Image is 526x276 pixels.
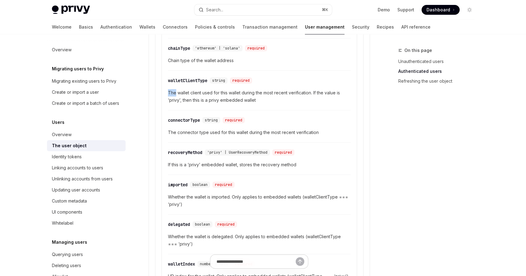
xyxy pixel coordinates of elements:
[195,20,235,34] a: Policies & controls
[427,7,450,13] span: Dashboard
[168,149,202,156] div: recoveryMethod
[230,77,252,84] div: required
[378,7,390,13] a: Demo
[52,251,83,258] div: Querying users
[79,20,93,34] a: Basics
[193,182,208,187] span: boolean
[52,65,104,73] h5: Migrating users to Privy
[52,153,82,160] div: Identity tokens
[195,46,240,51] span: 'ethereum' | 'solana'
[212,78,225,83] span: string
[52,186,100,194] div: Updating user accounts
[168,129,351,136] span: The connector type used for this wallet during the most recent verification
[52,6,90,14] img: light logo
[245,45,267,51] div: required
[47,260,126,271] a: Deleting users
[52,219,73,227] div: Whitelabel
[398,66,479,76] a: Authenticated users
[52,77,116,85] div: Migrating existing users to Privy
[47,151,126,162] a: Identity tokens
[168,182,188,188] div: imported
[206,6,223,14] div: Search...
[47,173,126,184] a: Unlinking accounts from users
[52,46,72,53] div: Overview
[195,222,210,227] span: boolean
[168,45,190,51] div: chainType
[322,7,328,12] span: ⌘ K
[352,20,369,34] a: Security
[47,218,126,229] a: Whitelabel
[404,47,432,54] span: On this page
[52,175,113,183] div: Unlinking accounts from users
[52,239,87,246] h5: Managing users
[465,5,474,15] button: Toggle dark mode
[139,20,155,34] a: Wallets
[52,100,119,107] div: Create or import a batch of users
[47,87,126,98] a: Create or import a user
[168,193,351,208] span: Whether the wallet is imported. Only applies to embedded wallets (walletClientType === ‘privy’)
[47,184,126,195] a: Updating user accounts
[47,129,126,140] a: Overview
[52,262,81,269] div: Deleting users
[398,76,479,86] a: Refreshing the user object
[401,20,431,34] a: API reference
[296,257,304,266] button: Send message
[163,20,188,34] a: Connectors
[207,150,267,155] span: 'privy' | UserRecoveryMethod
[47,249,126,260] a: Querying users
[52,164,103,172] div: Linking accounts to users
[168,117,200,123] div: connectorType
[47,98,126,109] a: Create or import a batch of users
[212,182,235,188] div: required
[100,20,132,34] a: Authentication
[47,76,126,87] a: Migrating existing users to Privy
[47,207,126,218] a: UI components
[52,119,64,126] h5: Users
[168,77,207,84] div: walletClientType
[168,221,190,227] div: delegated
[47,162,126,173] a: Linking accounts to users
[168,57,351,64] span: Chain type of the wallet address
[47,44,126,55] a: Overview
[422,5,460,15] a: Dashboard
[397,7,414,13] a: Support
[216,255,296,268] input: Ask a question...
[223,117,245,123] div: required
[398,57,479,66] a: Unauthenticated users
[205,118,218,123] span: string
[305,20,345,34] a: User management
[168,89,351,104] span: The wallet client used for this wallet during the most recent verification. If the value is ‘priv...
[272,149,294,156] div: required
[242,20,298,34] a: Transaction management
[52,208,82,216] div: UI components
[52,142,87,149] div: The user object
[215,221,237,227] div: required
[194,4,332,15] button: Open search
[377,20,394,34] a: Recipes
[168,233,351,248] span: Whether the wallet is delegated. Only applies to embedded wallets (walletClientType === ‘privy’)
[52,131,72,138] div: Overview
[168,161,351,168] span: If this is a ‘privy’ embedded wallet, stores the recovery method
[52,197,87,205] div: Custom metadata
[52,89,99,96] div: Create or import a user
[47,140,126,151] a: The user object
[52,20,72,34] a: Welcome
[47,195,126,207] a: Custom metadata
